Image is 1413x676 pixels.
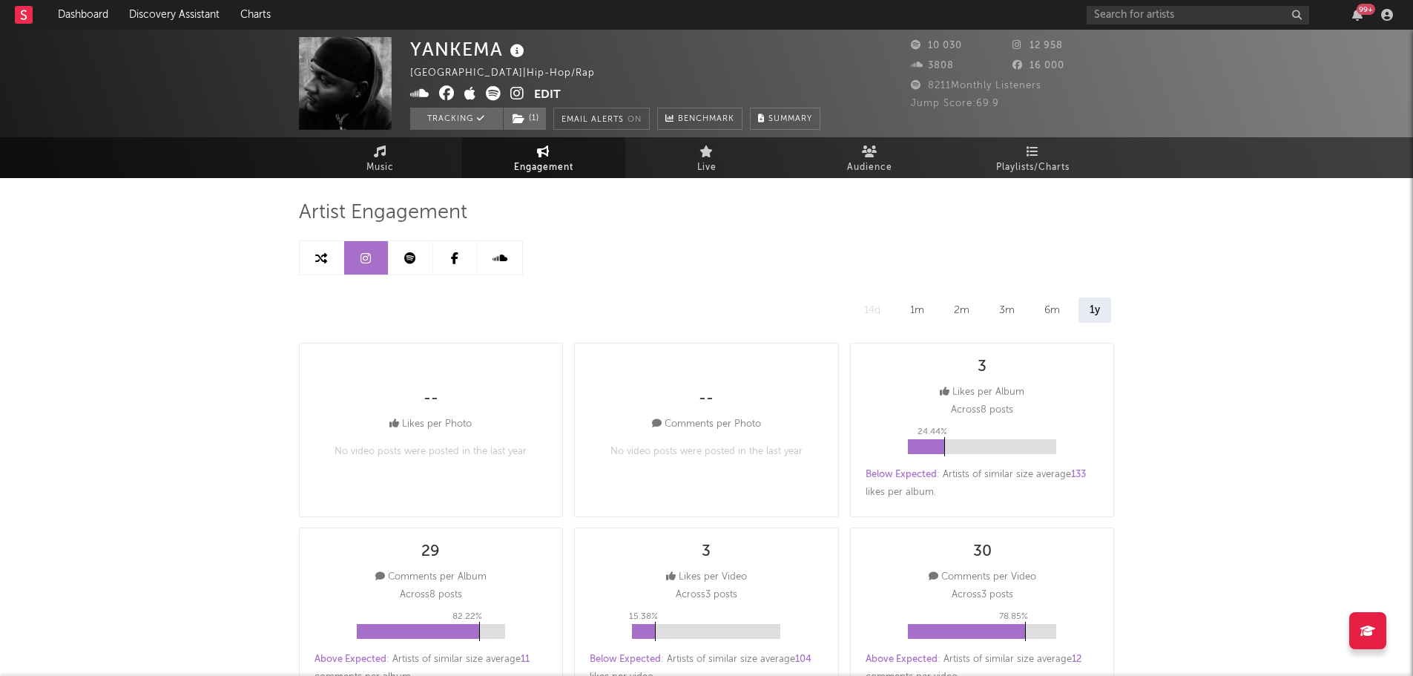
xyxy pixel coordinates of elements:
div: Likes per Video [666,568,747,586]
div: 6m [1033,298,1071,323]
div: Likes per Photo [389,416,472,433]
div: 3 [702,543,711,561]
div: 2m [943,298,981,323]
p: 78.85 % [999,608,1028,626]
p: Across 3 posts [676,586,737,604]
div: -- [699,390,714,408]
span: 12 [1072,654,1081,664]
p: Across 8 posts [400,586,462,604]
div: [GEOGRAPHIC_DATA] | Hip-Hop/Rap [410,65,612,82]
a: Music [299,137,462,178]
button: Summary [750,108,820,130]
div: Comments per Photo [652,416,761,433]
span: Playlists/Charts [996,159,1070,177]
p: 82.22 % [452,608,482,626]
span: 11 [521,654,530,664]
p: Across 8 posts [951,401,1013,419]
span: 104 [795,654,811,664]
span: ( 1 ) [503,108,547,130]
a: Live [625,137,788,178]
span: 10 030 [911,41,962,50]
span: 3808 [911,61,954,70]
span: Music [366,159,394,177]
span: Below Expected [866,470,937,479]
span: Benchmark [678,111,734,128]
a: Audience [788,137,952,178]
p: No video posts were posted in the last year [610,443,803,461]
span: Engagement [514,159,573,177]
div: 14d [853,298,892,323]
div: Comments per Video [929,568,1036,586]
button: Edit [534,86,561,105]
div: Likes per Album [940,384,1024,401]
span: Above Expected [314,654,386,664]
span: 12 958 [1012,41,1063,50]
a: Playlists/Charts [952,137,1115,178]
div: 1m [899,298,935,323]
p: 24.44 % [918,423,947,441]
div: 3 [978,358,987,376]
p: No video posts were posted in the last year [335,443,527,461]
input: Search for artists [1087,6,1309,24]
div: 3m [988,298,1026,323]
span: Artist Engagement [299,204,467,222]
div: 99 + [1357,4,1375,15]
div: YANKEMA [410,37,528,62]
span: 8211 Monthly Listeners [911,81,1041,91]
p: Across 3 posts [952,586,1013,604]
div: : Artists of similar size average likes per album . [866,466,1099,502]
span: Below Expected [590,654,661,664]
div: -- [424,390,438,408]
span: Summary [768,115,812,123]
a: Benchmark [657,108,742,130]
button: Email AlertsOn [553,108,650,130]
a: Engagement [462,137,625,178]
div: 29 [421,543,440,561]
span: Audience [847,159,892,177]
div: 30 [973,543,992,561]
span: Live [697,159,717,177]
button: Tracking [410,108,503,130]
div: Comments per Album [375,568,487,586]
span: Jump Score: 69.9 [911,99,999,108]
p: 15.38 % [629,608,658,626]
em: On [628,116,642,124]
span: Above Expected [866,654,938,664]
span: 133 [1071,470,1086,479]
div: 1y [1078,298,1111,323]
span: 16 000 [1012,61,1064,70]
button: (1) [504,108,546,130]
button: 99+ [1352,9,1363,21]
